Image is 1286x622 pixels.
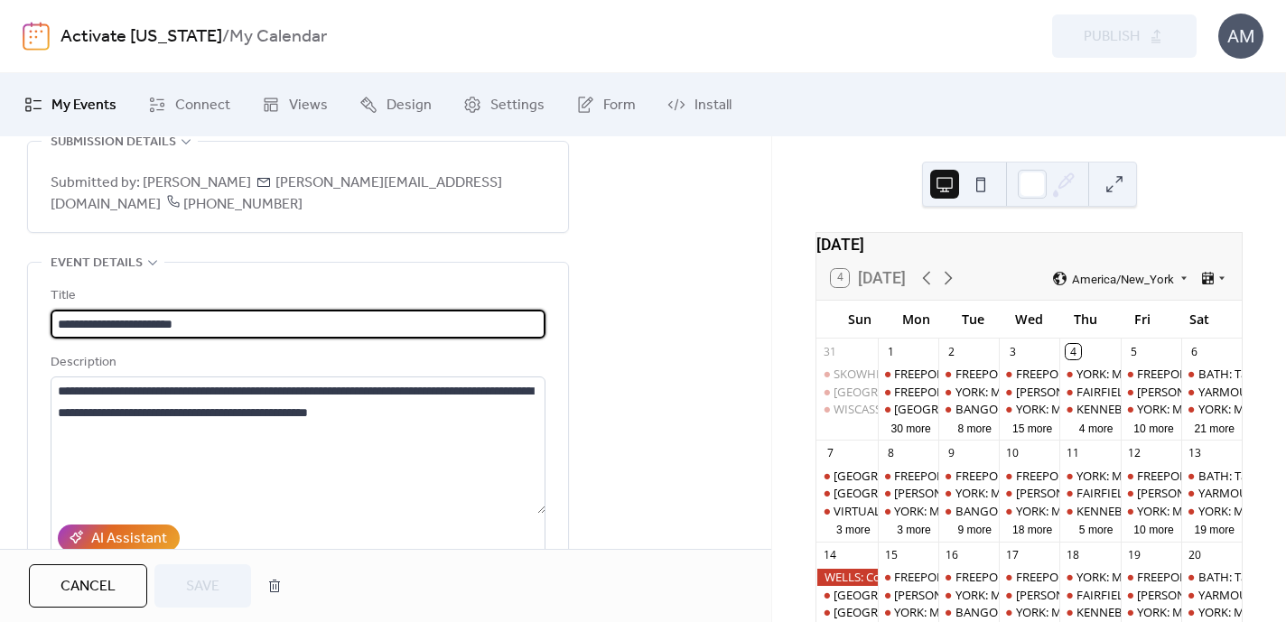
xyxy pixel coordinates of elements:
span: Design [387,95,432,116]
div: BANGOR: Weekly peaceful protest [955,604,1140,620]
div: FREEPORT: AM and PM Rush Hour Brigade. Click for times! [1121,468,1181,484]
div: [PERSON_NAME]: NO I.C.E in [PERSON_NAME] [894,485,1141,501]
span: Views [289,95,328,116]
div: FREEPORT: Visibility Brigade Standout [999,569,1059,585]
div: FAIRFIELD: Stop The Coup [1076,485,1217,501]
div: [GEOGRAPHIC_DATA]: Support Palestine Weekly Standout [834,468,1147,484]
div: BANGOR: Weekly peaceful protest [955,503,1140,519]
div: Description [51,352,542,374]
div: 2 [944,344,959,359]
div: 5 [1126,344,1142,359]
div: YORK: Morning Resistance at Town Center [938,587,999,603]
div: YORK: Morning Resistance at Town Center [1181,503,1242,519]
div: Title [51,285,542,307]
div: YORK: Morning Resistance at Town Center [878,503,938,519]
a: Views [248,80,341,129]
div: 17 [1005,548,1020,563]
div: YORK: Morning Resistance at Town Center [999,604,1059,620]
div: FREEPORT: AM and PM Visibility Bridge Brigade. Click for times! [894,468,1230,484]
div: KENNEBUNK: Stand Out [1059,604,1120,620]
a: Design [346,80,445,129]
div: WELLS: NO I.C.E in Wells [1121,384,1181,400]
div: AI Assistant [91,528,167,550]
div: SKOWHEGAN: Central Maine Labor Council Day BBQ [816,366,877,382]
div: LISBON FALLS: Labor Day Rally [878,401,938,417]
div: FREEPORT: Visibility Brigade Standout [999,468,1059,484]
div: BATH: Tabling at the Bath Farmers Market [1181,366,1242,382]
div: YORK: Morning Resistance at Town Center [1059,366,1120,382]
div: [GEOGRAPHIC_DATA]: [PERSON_NAME][GEOGRAPHIC_DATA] Porchfest [834,485,1219,501]
span: Submitted by: [PERSON_NAME] [PERSON_NAME][EMAIL_ADDRESS][DOMAIN_NAME] [51,172,545,216]
div: YARMOUTH: Saturday Weekly Rally - Resist Hate - Support Democracy [1181,384,1242,400]
div: FREEPORT: AM and PM Visibility Bridge Brigade. Click for times! [878,569,938,585]
div: FREEPORT: Visibility Labor Day Fight for Workers [878,384,938,400]
button: 30 more [883,419,937,436]
div: 4 [1066,344,1081,359]
div: BELFAST: Support Palestine Weekly Standout [816,587,877,603]
div: 7 [823,446,838,461]
div: FREEPORT: Visibility Brigade Standout [999,366,1059,382]
button: 8 more [950,419,999,436]
div: FREEPORT: VISIBILITY FREEPORT Stand for Democracy! [955,366,1250,382]
div: [PERSON_NAME]: NO I.C.E in [PERSON_NAME] [1016,587,1263,603]
div: Sat [1170,301,1227,338]
b: My Calendar [229,20,327,54]
span: Event details [51,253,143,274]
div: FAIRFIELD: Stop The Coup [1059,384,1120,400]
div: KENNEBUNK: Stand Out [1076,604,1208,620]
a: My Events [11,80,130,129]
div: YORK: Morning Resistance at Town Center [999,401,1059,417]
div: BANGOR: Weekly peaceful protest [938,503,999,519]
div: 16 [944,548,959,563]
div: 13 [1187,446,1202,461]
div: WELLS: NO I.C.E in Wells [999,587,1059,603]
div: [GEOGRAPHIC_DATA]: [DATE] Rally [894,401,1081,417]
div: YORK: Morning Resistance at Town Center [999,503,1059,519]
div: YORK: Morning Resistance at [GEOGRAPHIC_DATA] [955,384,1230,400]
div: WELLS: NO I.C.E in Wells [1121,485,1181,501]
button: 9 more [950,520,999,537]
div: [PERSON_NAME]: NO I.C.E in [PERSON_NAME] [1016,384,1263,400]
span: Form [603,95,636,116]
span: Cancel [61,576,116,598]
div: [GEOGRAPHIC_DATA]: Community Concert and Resource Fair, Rally 4 Recovery [834,604,1257,620]
div: BELFAST: Support Palestine Weekly Standout [816,384,877,400]
div: 15 [883,548,899,563]
div: FREEPORT: VISIBILITY FREEPORT Stand for Democracy! [938,569,999,585]
div: Fri [1114,301,1171,338]
img: logo [23,22,50,51]
div: 11 [1066,446,1081,461]
div: YORK: Morning Resistance at Town Center [938,384,999,400]
div: SKOWHEGAN: Central [US_STATE] Labor Council Day BBQ [834,366,1144,382]
button: 21 more [1188,419,1242,436]
div: VIRTUAL: The Resistance Lab Organizing Training with [PERSON_NAME] [834,503,1215,519]
div: YORK: Morning Resistance at Town Center [878,604,938,620]
span: Submission details [51,132,176,153]
a: Cancel [29,564,147,608]
div: YORK: Morning Resistance at Town Center [1059,569,1120,585]
div: WELLS: Continuous Sunrise to Sunset No I.C.E. Rally [816,569,877,585]
div: WELLS: NO I.C.E in Wells [999,384,1059,400]
div: FREEPORT: AM and PM Rush Hour Brigade. Click for times! [1121,569,1181,585]
div: FREEPORT: VISIBILITY FREEPORT Stand for Democracy! [955,468,1250,484]
button: 18 more [1005,520,1059,537]
div: 8 [883,446,899,461]
div: FREEPORT: Visibility Brigade Standout [1016,366,1219,382]
div: FREEPORT: AM and PM Rush Hour Brigade. Click for times! [1121,366,1181,382]
div: WELLS: NO I.C.E in Wells [878,485,938,501]
button: 5 more [1072,520,1121,537]
div: [DATE] [816,233,1242,256]
div: YORK: Morning Resistance at Town Center [1121,503,1181,519]
div: BATH: Tabling at the Bath Farmers Market [1181,569,1242,585]
span: Settings [490,95,545,116]
div: BANGOR: Weekly peaceful protest [938,604,999,620]
div: 9 [944,446,959,461]
div: YARMOUTH: Saturday Weekly Rally - Resist Hate - Support Democracy [1181,587,1242,603]
div: YORK: Morning Resistance at Town Center [1059,468,1120,484]
div: 1 [883,344,899,359]
div: BANGOR: Weekly peaceful protest [955,401,1140,417]
div: BELFAST: Support Palestine Weekly Standout [816,468,877,484]
div: WELLS: NO I.C.E in Wells [878,587,938,603]
button: 15 more [1005,419,1059,436]
a: Connect [135,80,244,129]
